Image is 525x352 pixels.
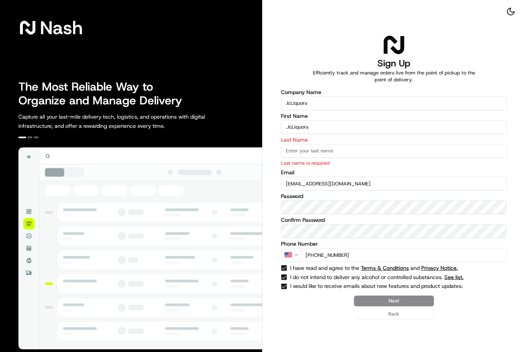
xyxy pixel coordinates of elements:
label: Password [281,193,507,199]
a: Terms & Conditions [361,264,409,271]
input: Enter your last name [281,144,507,158]
input: Enter your email address [281,177,507,190]
label: Company Name [281,89,507,95]
span: Nash [40,20,83,35]
h1: Sign Up [377,57,410,69]
p: Last name is required [281,159,507,167]
h2: The Most Reliable Way to Organize and Manage Delivery [18,80,191,107]
input: Enter your company name [281,96,507,110]
p: Capture all your last-mile delivery tech, logistics, and operations with digital infrastructure, ... [18,112,240,131]
label: Phone Number [281,241,507,246]
label: I have read and agree to the and [290,265,471,271]
input: Enter phone number [301,248,507,262]
p: Efficiently track and manage orders live from the point of pickup to the point of delivery. [308,69,480,83]
input: Enter your first name [281,120,507,134]
label: Last Name [281,137,507,142]
a: Privacy Notice. [421,264,458,271]
button: I do not intend to deliver any alcohol or controlled substances. [444,274,464,280]
img: illustration [18,147,262,349]
label: Email [281,170,507,175]
label: First Name [281,113,507,119]
span: See list. [444,274,464,280]
label: Confirm Password [281,217,507,223]
label: I would like to receive emails about new features and product updates. [290,283,471,289]
label: I do not intend to deliver any alcohol or controlled substances. [290,274,471,280]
